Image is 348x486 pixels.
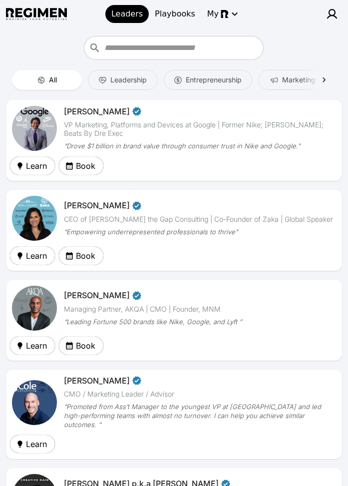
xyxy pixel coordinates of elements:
button: Learn [10,435,55,453]
img: avatar of Jabari Hearn [12,286,57,331]
span: Book [76,160,95,172]
span: My [207,8,219,20]
button: Learn [10,247,55,265]
span: Learn [26,438,47,450]
div: “Promoted from Ass’t Manager to the youngest VP at [GEOGRAPHIC_DATA] and led high-performing team... [64,402,336,429]
button: Book [59,337,103,355]
div: VP Marketing, Platforms and Devices at Google | Former Nike; [PERSON_NAME]; Beats By Dre Exec [64,120,336,137]
img: avatar of Devika Brij [12,196,57,241]
img: Regimen logo [6,8,67,19]
button: Marketing [258,70,328,90]
span: Learn [26,160,47,172]
img: user icon [326,8,338,20]
div: “Drove $1 billion in brand value through consumer trust in Nike and Google.” [64,141,336,150]
a: Leaders [105,5,149,23]
span: Learn [26,340,47,352]
span: Verified partner - Daryl Butler [132,106,142,116]
span: [PERSON_NAME] [64,201,130,210]
div: Who do you want to learn from? [84,36,264,60]
span: Verified partner - Josh Cole [132,376,142,386]
img: All [37,76,45,84]
button: My [201,5,243,23]
button: Learn [10,337,55,355]
span: Leaders [111,8,143,20]
div: CEO of [PERSON_NAME] the Gap Consulting | Co-Founder of Zaka | Global Speaker [64,215,336,223]
div: “Leading Fortune 500 brands like Nike, Google, and Lyft ” [64,317,336,326]
span: Verified partner - Jabari Hearn [132,291,142,301]
button: All [12,70,82,90]
button: Entrepreneurship [164,70,252,90]
span: [PERSON_NAME] [64,107,130,116]
button: Book [59,157,103,175]
div: “Empowering underrepresented professionals to thrive” [64,227,336,236]
span: Leadership [110,75,147,85]
span: Learn [26,250,47,262]
img: avatar of Josh Cole [12,380,57,425]
button: Book [59,247,103,265]
span: [PERSON_NAME] [64,377,130,385]
span: [PERSON_NAME] [64,291,130,300]
a: Playbooks [149,5,201,23]
span: Marketing [282,75,316,85]
span: All [49,75,57,85]
div: CMO / Marketing Leader / Advisor [64,390,336,398]
img: Marketing [271,76,278,84]
span: Entrepreneurship [186,75,242,85]
button: Leadership [88,70,158,90]
span: Book [76,340,95,352]
span: Playbooks [155,8,195,20]
div: Managing Partner, AKQA | CMO | Founder, MNM [64,305,336,313]
span: Verified partner - Devika Brij [132,201,142,211]
img: avatar of Daryl Butler [12,106,57,151]
button: Learn [10,157,55,175]
img: Entrepreneurship [174,76,182,84]
span: Book [76,250,95,262]
img: Leadership [99,76,106,84]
